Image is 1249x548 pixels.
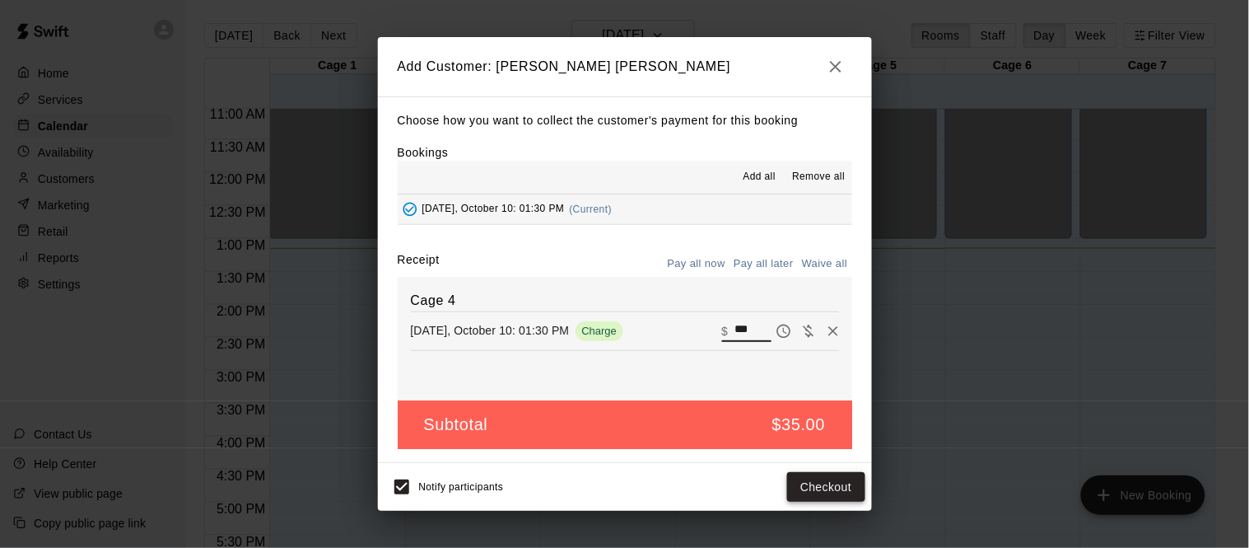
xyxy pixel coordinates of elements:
h5: $35.00 [772,414,826,436]
button: Added - Collect Payment[DATE], October 10: 01:30 PM(Current) [398,194,852,225]
span: Pay later [771,323,796,337]
h2: Add Customer: [PERSON_NAME] [PERSON_NAME] [378,37,872,96]
p: [DATE], October 10: 01:30 PM [411,322,570,339]
button: Add all [733,164,785,190]
label: Receipt [398,251,440,277]
h5: Subtotal [424,414,488,436]
button: Remove [821,319,846,344]
span: Notify participants [419,481,504,493]
span: Add all [743,169,776,185]
button: Checkout [787,472,865,503]
p: $ [722,323,729,340]
span: Waive payment [796,323,821,337]
button: Waive all [798,251,852,277]
span: Charge [576,325,624,337]
button: Pay all later [729,251,798,277]
button: Added - Collect Payment [398,197,422,222]
button: Remove all [785,164,851,190]
span: (Current) [570,204,613,215]
button: Pay all now [664,251,730,277]
span: Remove all [792,169,845,185]
label: Bookings [398,146,449,159]
span: [DATE], October 10: 01:30 PM [422,204,565,215]
h6: Cage 4 [411,290,839,311]
p: Choose how you want to collect the customer's payment for this booking [398,110,852,131]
